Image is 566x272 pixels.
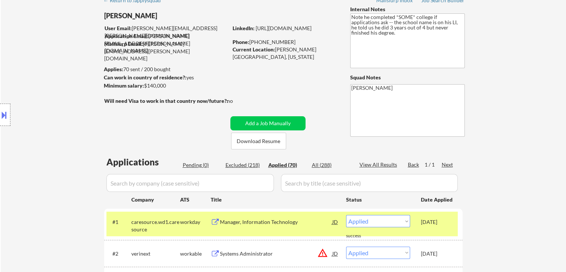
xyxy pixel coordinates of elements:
[230,116,306,130] button: Add a Job Manually
[180,250,211,257] div: workable
[359,161,399,168] div: View All Results
[211,196,339,203] div: Title
[256,25,311,31] a: [URL][DOMAIN_NAME]
[312,161,349,169] div: All (288)
[131,250,180,257] div: verinext
[332,247,339,260] div: JD
[105,32,228,54] div: [PERSON_NAME][EMAIL_ADDRESS][PERSON_NAME][DOMAIN_NAME]
[183,161,220,169] div: Pending (0)
[268,161,306,169] div: Applied (70)
[180,218,211,226] div: workday
[231,133,286,149] button: Download Resume
[281,174,458,192] input: Search by title (case sensitive)
[104,74,226,81] div: yes
[131,196,180,203] div: Company
[233,39,249,45] strong: Phone:
[332,215,339,228] div: JD
[220,250,332,257] div: Systems Administrator
[408,161,420,168] div: Back
[104,40,228,62] div: [PERSON_NAME][EMAIL_ADDRESS][PERSON_NAME][DOMAIN_NAME]
[104,11,257,20] div: [PERSON_NAME]
[106,174,274,192] input: Search by company (case sensitive)
[104,74,186,80] strong: Can work in country of residence?:
[180,196,211,203] div: ATS
[346,193,410,206] div: Status
[233,46,338,60] div: [PERSON_NAME][GEOGRAPHIC_DATA], [US_STATE]
[104,98,228,104] strong: Will need Visa to work in that country now/future?:
[421,218,454,226] div: [DATE]
[227,97,248,105] div: no
[226,161,263,169] div: Excluded (218)
[131,218,180,233] div: caresource.wd1.caresource
[442,161,454,168] div: Next
[112,218,125,226] div: #1
[317,248,328,258] button: warning_amber
[350,6,465,13] div: Internal Notes
[425,161,442,168] div: 1 / 1
[233,46,275,53] strong: Current Location:
[112,250,125,257] div: #2
[346,233,376,239] div: success
[104,41,143,47] strong: Mailslurp Email:
[105,33,148,39] strong: Application Email:
[350,74,465,81] div: Squad Notes
[106,158,180,167] div: Applications
[233,25,255,31] strong: LinkedIn:
[233,38,338,46] div: [PHONE_NUMBER]
[105,25,132,31] strong: User Email:
[220,218,332,226] div: Manager, Information Technology
[104,82,228,89] div: $140,000
[421,250,454,257] div: [DATE]
[421,196,454,203] div: Date Applied
[105,25,228,39] div: [PERSON_NAME][EMAIL_ADDRESS][PERSON_NAME][DOMAIN_NAME]
[104,66,228,73] div: 70 sent / 200 bought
